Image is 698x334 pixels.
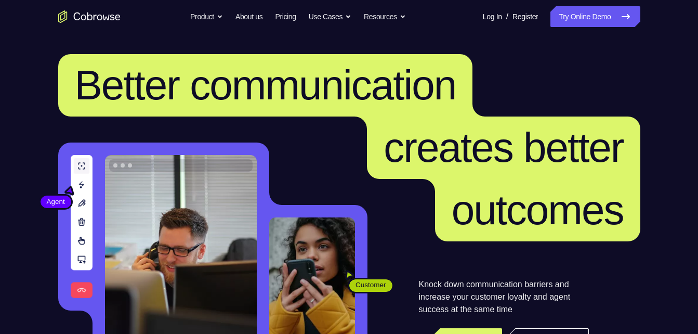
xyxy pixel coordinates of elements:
[190,6,223,27] button: Product
[364,6,406,27] button: Resources
[506,10,508,23] span: /
[58,10,121,23] a: Go to the home page
[452,187,624,233] span: outcomes
[419,278,589,316] p: Knock down communication barriers and increase your customer loyalty and agent success at the sam...
[483,6,502,27] a: Log In
[512,6,538,27] a: Register
[550,6,640,27] a: Try Online Demo
[384,124,623,171] span: creates better
[309,6,351,27] button: Use Cases
[275,6,296,27] a: Pricing
[75,62,456,108] span: Better communication
[235,6,262,27] a: About us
